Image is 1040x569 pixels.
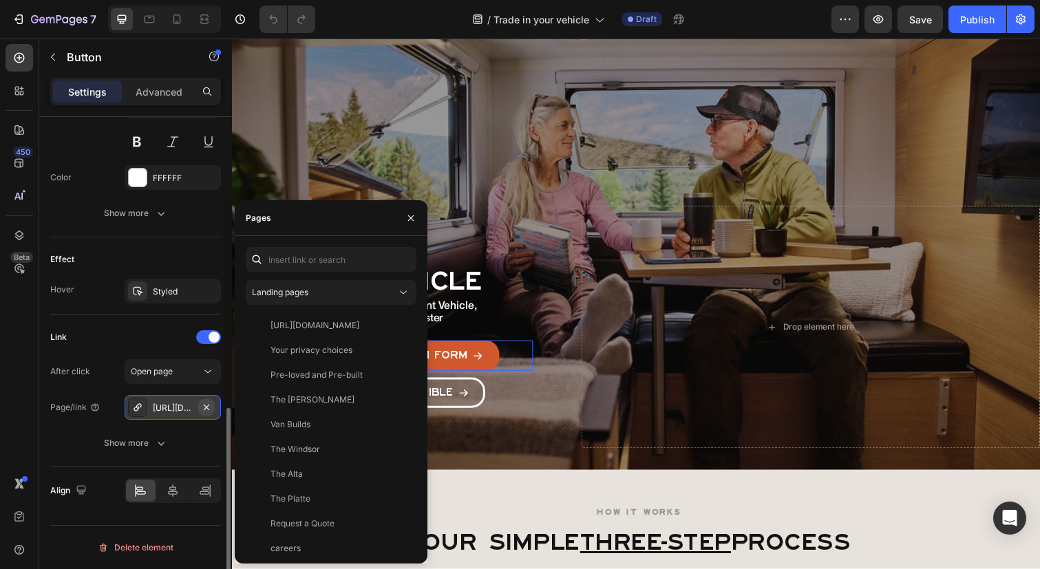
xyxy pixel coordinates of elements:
p: 7 [90,11,96,28]
div: The Platte [270,493,310,505]
span: Open page [131,366,173,376]
span: Landing pages [252,287,308,297]
button: Save [898,6,943,33]
button: Landing pages [246,280,416,305]
div: The Windsor [270,443,320,455]
input: Insert link or search [246,247,416,272]
p: Button [67,49,184,65]
p: How it works [36,480,797,491]
button: 7 [6,6,103,33]
div: Your privacy choices [270,344,352,356]
div: Pages [246,212,271,224]
button: Show more [50,201,221,226]
div: Publish [960,12,995,27]
div: careers [270,542,301,555]
iframe: Design area [232,39,1040,569]
div: [URL][DOMAIN_NAME] [270,319,359,332]
div: Van Builds [270,418,310,431]
div: 450 [13,147,33,158]
div: Undo/Redo [259,6,315,33]
div: Drop element here [563,290,636,301]
div: After click [50,365,90,378]
div: FFFFFF [153,172,217,184]
div: Hover [50,283,74,296]
button: Open page [125,359,221,384]
span: Draft [636,13,657,25]
div: The Alta [270,468,303,480]
div: Align [50,482,89,500]
div: Pre-loved and Pre-built [270,369,363,381]
button: Show more [50,431,221,455]
div: Show more [104,206,168,220]
div: Page/link [50,401,100,414]
div: Effect [50,253,74,266]
h2: Our simple process [28,498,798,533]
p: Advanced [136,85,182,99]
u: three-step [356,507,510,523]
button: Delete element [50,537,221,559]
div: Show more [104,436,168,450]
span: Save [909,14,932,25]
div: Link [50,331,67,343]
div: Beta [10,252,33,263]
div: Styled [153,286,217,298]
p: Settings [68,85,107,99]
span: Trade in your vehicle [494,12,589,27]
div: Delete element [98,539,173,556]
div: Open Intercom Messenger [993,502,1026,535]
span: / [487,12,491,27]
div: [URL][DOMAIN_NAME] [153,402,193,414]
div: Request a Quote [270,517,335,530]
div: Color [50,171,72,184]
button: Publish [948,6,1006,33]
div: The [PERSON_NAME] [270,394,354,406]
